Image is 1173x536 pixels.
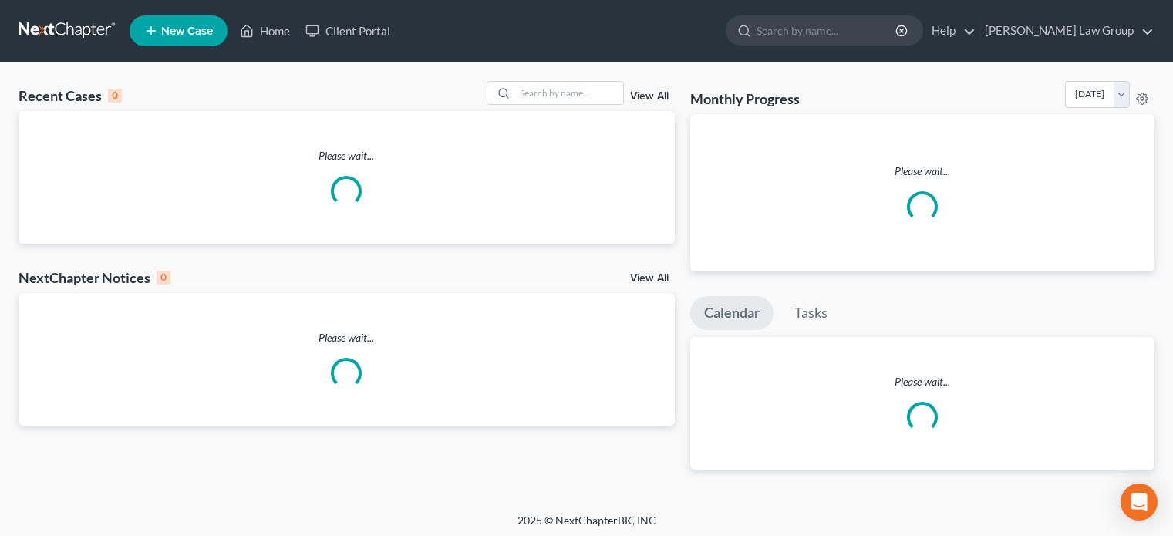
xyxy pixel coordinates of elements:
[19,148,675,163] p: Please wait...
[757,16,898,45] input: Search by name...
[924,17,976,45] a: Help
[1121,484,1158,521] div: Open Intercom Messenger
[703,163,1142,179] p: Please wait...
[630,273,669,284] a: View All
[690,374,1154,389] p: Please wait...
[161,25,213,37] span: New Case
[780,296,841,330] a: Tasks
[298,17,398,45] a: Client Portal
[157,271,170,285] div: 0
[19,268,170,287] div: NextChapter Notices
[515,82,623,104] input: Search by name...
[232,17,298,45] a: Home
[108,89,122,103] div: 0
[977,17,1154,45] a: [PERSON_NAME] Law Group
[19,330,675,346] p: Please wait...
[690,89,800,108] h3: Monthly Progress
[630,91,669,102] a: View All
[19,86,122,105] div: Recent Cases
[690,296,774,330] a: Calendar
